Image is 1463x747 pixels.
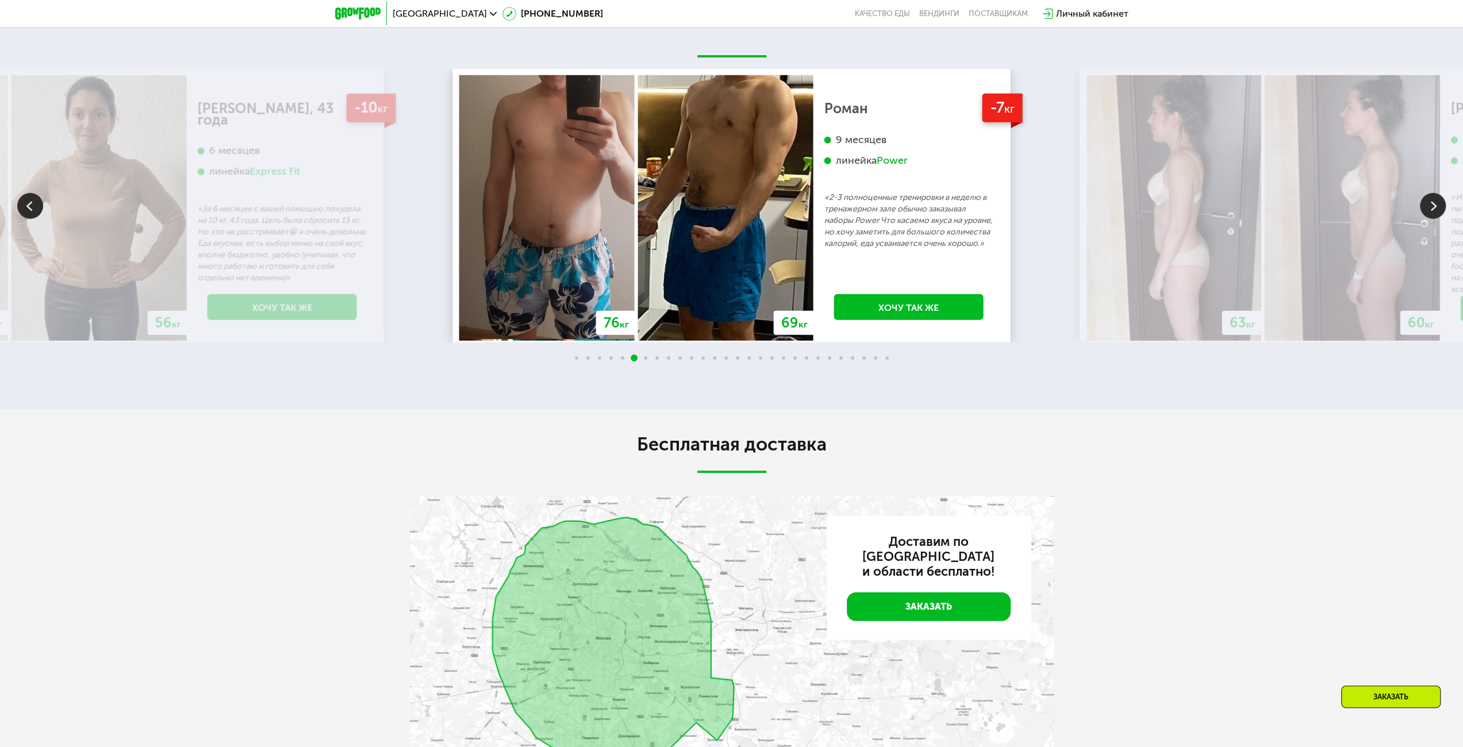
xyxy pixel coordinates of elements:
[982,94,1022,123] div: -7
[855,9,910,18] a: Качество еды
[847,534,1011,579] h3: Доставим по [GEOGRAPHIC_DATA] и области бесплатно!
[410,433,1054,456] h2: Бесплатная доставка
[393,9,487,18] span: [GEOGRAPHIC_DATA]
[824,154,993,167] div: линейка
[1246,319,1255,330] span: кг
[969,9,1028,18] div: поставщикам
[502,7,603,21] a: [PHONE_NUMBER]
[1425,319,1434,330] span: кг
[250,165,300,178] div: Express Fit
[824,103,993,114] div: Роман
[198,165,367,178] div: линейка
[834,294,984,320] a: Хочу так же
[919,9,959,18] a: Вендинги
[172,319,181,330] span: кг
[198,103,367,126] div: [PERSON_NAME], 43 года
[620,319,629,330] span: кг
[1056,7,1128,21] div: Личный кабинет
[1004,102,1014,115] span: кг
[1222,311,1263,335] div: 63
[377,102,387,115] span: кг
[1400,311,1442,335] div: 60
[774,311,815,335] div: 69
[198,203,367,284] p: «За 6 месяцев с вашей помощью похудела на 10 кг. 43 года. Цель была сбросить 15 кг. Но это не рас...
[17,193,43,219] img: Slide left
[1341,686,1441,708] div: Заказать
[198,144,367,157] div: 6 месяцев
[824,192,993,249] p: «2-3 полноценные тренировки в неделю в тренажерном зале обычно заказывал наборы Power Что касаемо...
[208,294,357,320] a: Хочу так же
[1420,193,1446,219] img: Slide right
[148,311,189,335] div: 56
[798,319,808,330] span: кг
[824,133,993,147] div: 9 месяцев
[847,592,1011,621] a: Заказать
[346,94,395,123] div: -10
[877,154,908,167] div: Power
[596,311,636,335] div: 76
